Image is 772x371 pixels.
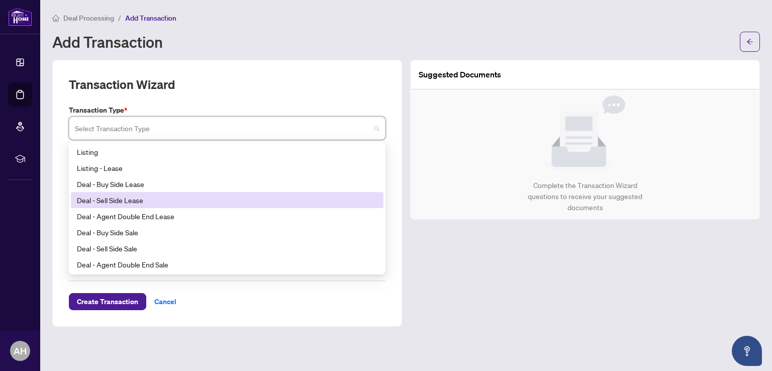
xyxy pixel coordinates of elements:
div: Listing [71,144,383,160]
h1: Add Transaction [52,34,163,50]
label: Transaction Type [69,105,385,116]
span: home [52,15,59,22]
div: Deal - Buy Side Sale [71,224,383,240]
button: Cancel [146,293,184,310]
div: Deal - Sell Side Lease [71,192,383,208]
article: Suggested Documents [419,68,501,81]
span: arrow-left [746,38,753,45]
div: Deal - Buy Side Lease [77,178,377,190]
div: Deal - Buy Side Lease [71,176,383,192]
img: logo [8,8,32,26]
img: Null State Icon [545,96,625,172]
div: Deal - Buy Side Sale [77,227,377,238]
div: Deal - Sell Side Sale [77,243,377,254]
button: Open asap [732,336,762,366]
span: Deal Processing [63,14,114,23]
div: Listing - Lease [71,160,383,176]
button: Create Transaction [69,293,146,310]
span: AH [14,344,27,358]
span: Cancel [154,294,176,310]
div: Listing - Lease [77,162,377,173]
div: Listing [77,146,377,157]
div: Deal - Agent Double End Sale [77,259,377,270]
div: Deal - Agent Double End Lease [71,208,383,224]
div: Deal - Agent Double End Sale [71,256,383,272]
div: Deal - Sell Side Sale [71,240,383,256]
span: Add Transaction [125,14,176,23]
h2: Transaction Wizard [69,76,175,92]
div: Deal - Agent Double End Lease [77,211,377,222]
span: Create Transaction [77,294,138,310]
li: / [118,12,121,24]
div: Complete the Transaction Wizard questions to receive your suggested documents [517,180,653,213]
div: Deal - Sell Side Lease [77,195,377,206]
